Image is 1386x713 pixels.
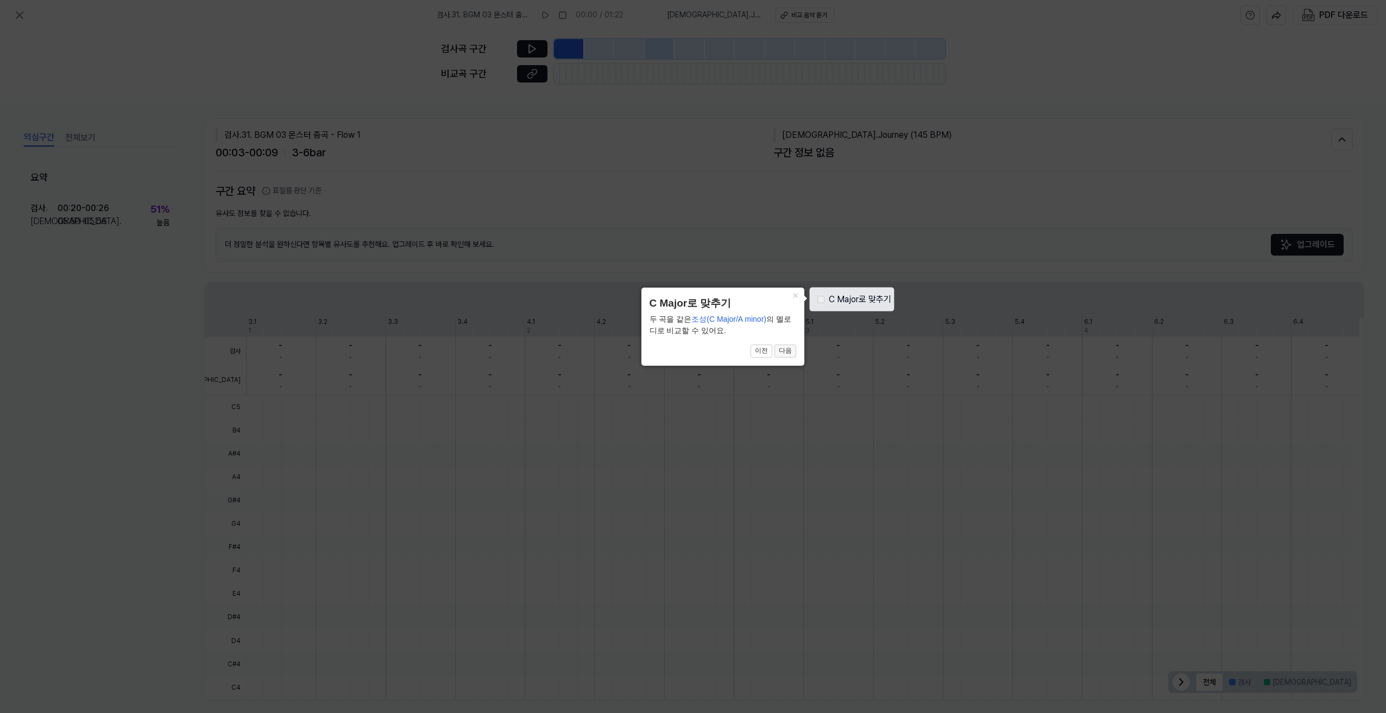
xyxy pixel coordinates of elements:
[774,345,796,358] button: 다음
[650,296,796,311] header: C Major로 맞추기
[829,293,891,306] label: C Major로 맞추기
[691,315,766,323] span: 조성(C Major/A minor)
[751,345,772,358] button: 이전
[787,288,804,303] button: Close
[650,314,796,336] div: 두 곡을 같은 의 멜로디로 비교할 수 있어요.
